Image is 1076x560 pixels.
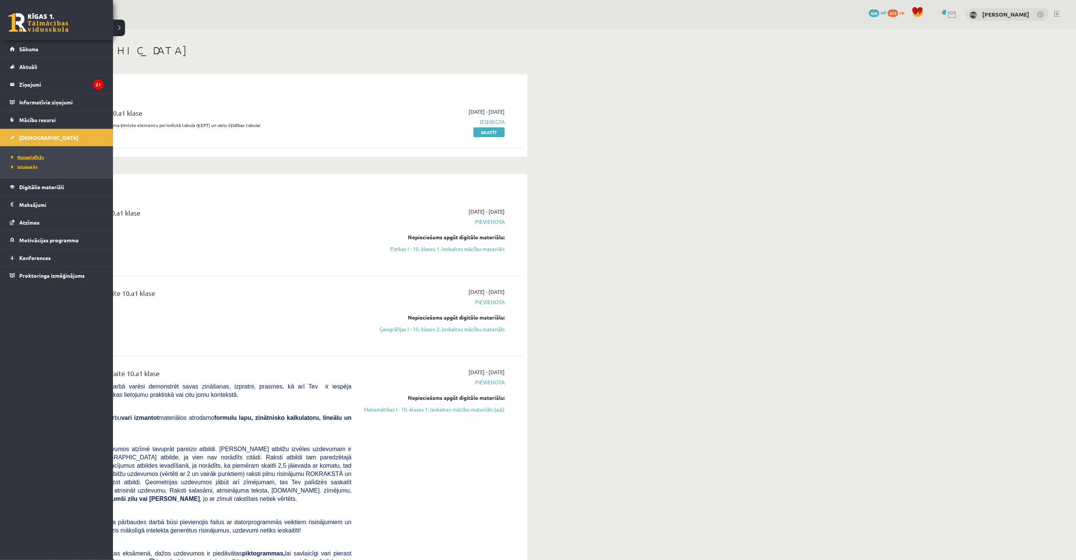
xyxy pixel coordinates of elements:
b: tumši zilu vai [PERSON_NAME] [110,496,200,502]
a: Matemātikas I - 10. klases 1. ieskaites mācību materiāls (a,b) [363,405,505,413]
span: Veicot pārbaudes darbu materiālos atrodamo [56,415,351,429]
b: piktogrammas, [242,550,285,557]
span: 613 [888,9,898,17]
a: Maksājumi [10,196,104,213]
div: Ķīmija 1. ieskaite 10.a1 klase [56,108,351,122]
span: [DATE] - [DATE] [469,288,505,296]
span: xp [899,9,904,15]
div: Nepieciešams apgūt digitālo materiālu: [363,233,505,241]
a: Ģeogrāfijas I - 10. klases 2. ieskaites mācību materiāls [363,325,505,333]
a: Atzīmes [10,214,104,231]
a: Proktoringa izmēģinājums [10,267,104,284]
span: Konferences [19,254,51,261]
div: Matemātika 1. ieskaite 10.a1 klase [56,368,351,382]
p: Pildot ieskaiti ir nepieciešama ķīmisko elementu periodiskā tabula (ĶEPT) un vielu šķīdības tabula! [56,122,351,129]
legend: Informatīvie ziņojumi [19,93,104,111]
a: Konferences [10,249,104,266]
span: Aktuāli [19,63,37,70]
span: [DATE] - [DATE] [469,368,505,376]
span: Mācību resursi [19,116,56,123]
a: Sākums [10,40,104,58]
a: Neizpildītās [9,154,105,161]
a: Mācību resursi [10,111,104,129]
a: Aktuāli [10,58,104,75]
span: Sākums [19,46,38,52]
h1: [DEMOGRAPHIC_DATA] [45,44,527,57]
a: Motivācijas programma [10,231,104,249]
span: Proktoringa izmēģinājums [19,272,85,279]
a: Digitālie materiāli [10,178,104,196]
div: Ģeogrāfija 2. ieskaite 10.a1 klase [56,288,351,302]
span: Pievienota [363,378,505,386]
a: [PERSON_NAME] [982,11,1029,18]
span: [DATE] - [DATE] [469,208,505,216]
div: Fizika 1. ieskaite 10.a1 klase [56,208,351,222]
legend: Ziņojumi [19,76,104,93]
div: Nepieciešams apgūt digitālo materiālu: [363,394,505,402]
a: Informatīvie ziņojumi [10,93,104,111]
span: Pievienota [363,298,505,306]
legend: Maksājumi [19,196,104,213]
span: Digitālie materiāli [19,184,64,190]
span: Atzīmes [19,219,40,226]
a: Skatīt [473,127,505,137]
img: Toms Jakseboga [970,11,977,19]
span: [DATE] - [DATE] [469,108,505,116]
span: Neizpildītās [9,154,44,160]
a: Fizikas I - 10. klases 1. ieskaites mācību materiāls [363,245,505,253]
a: Izlabotās [9,164,105,170]
span: Iesniegta [363,118,505,126]
a: [DEMOGRAPHIC_DATA] [10,129,104,146]
a: Rīgas 1. Tālmācības vidusskola [8,13,69,32]
span: [DEMOGRAPHIC_DATA] [19,134,78,141]
i: 21 [93,80,104,90]
span: [PERSON_NAME] darbā varēsi demonstrēt savas zināšanas, izpratni, prasmes, kā arī Tev ir iespēja d... [56,383,351,398]
a: 613 xp [888,9,908,15]
a: 826 mP [869,9,887,15]
a: Ziņojumi21 [10,76,104,93]
span: Motivācijas programma [19,237,79,243]
span: 826 [869,9,879,17]
span: Pievienota [363,218,505,226]
span: Atbilžu izvēles uzdevumos atzīmē tavuprāt pareizo atbildi. [PERSON_NAME] atbilžu izvēles uzdevuma... [56,446,351,502]
span: , ja pārbaudes darbā būsi pievienojis failus ar datorprogrammās veiktiem risinājumiem un zīmējumi... [56,519,351,534]
span: mP [881,9,887,15]
b: vari izmantot [121,415,159,421]
span: Izlabotās [9,164,38,170]
div: Nepieciešams apgūt digitālo materiālu: [363,314,505,321]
